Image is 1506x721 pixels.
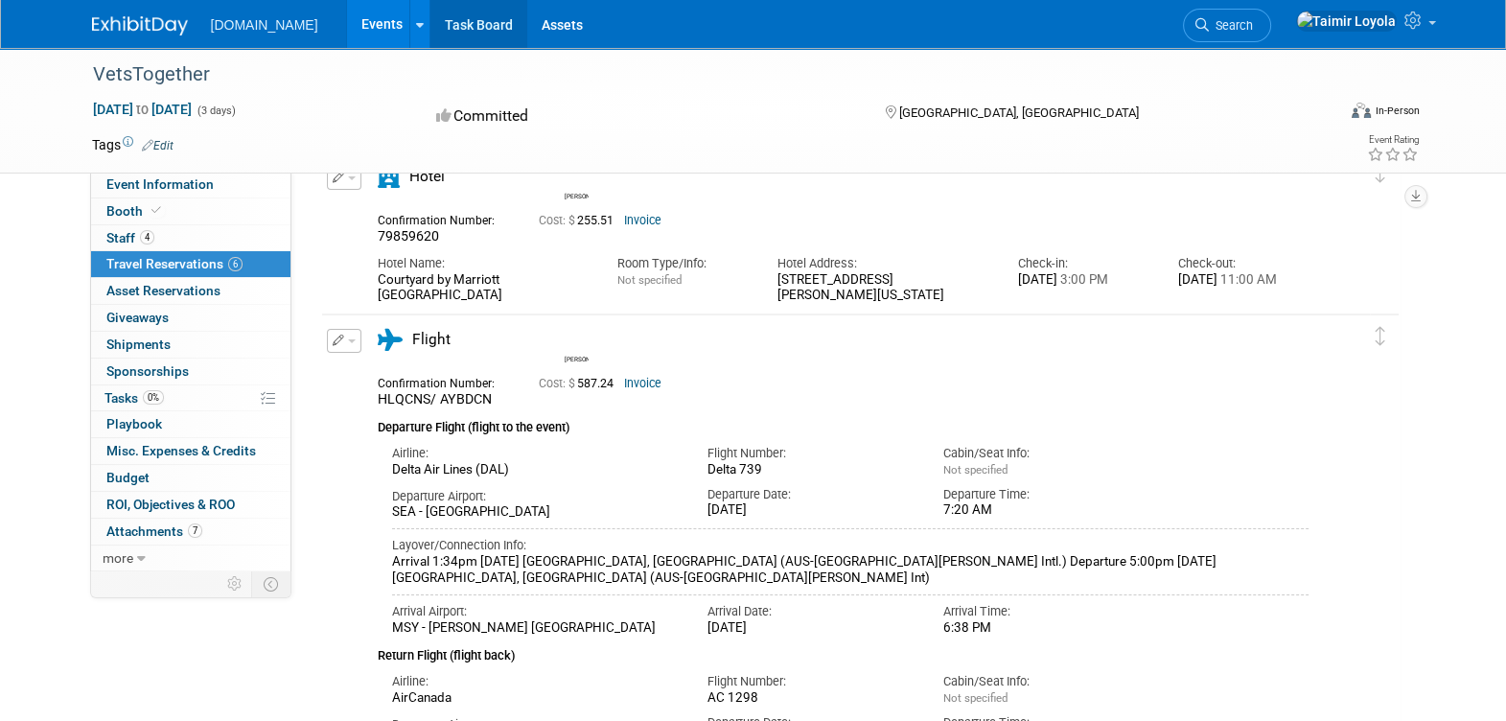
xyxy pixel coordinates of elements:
[707,620,915,637] div: [DATE]
[707,486,915,503] div: Departure Date:
[91,385,290,411] a: Tasks0%
[378,166,400,188] i: Hotel
[707,445,915,462] div: Flight Number:
[133,102,151,117] span: to
[539,214,577,227] span: Cost: $
[378,371,510,391] div: Confirmation Number:
[106,363,189,379] span: Sponsorships
[91,172,290,198] a: Event Information
[392,603,679,620] div: Arrival Airport:
[392,673,679,690] div: Airline:
[91,251,290,277] a: Travel Reservations6
[392,504,679,521] div: SEA - [GEOGRAPHIC_DATA]
[106,523,202,539] span: Attachments
[392,690,679,707] div: AirCanada
[899,105,1139,120] span: [GEOGRAPHIC_DATA], [GEOGRAPHIC_DATA]
[1352,103,1371,118] img: Format-Inperson.png
[430,100,854,133] div: Committed
[142,139,174,152] a: Edit
[378,391,492,407] span: HLQCNS/ AYBDCN
[196,105,236,117] span: (3 days)
[943,463,1008,477] span: Not specified
[1216,272,1276,287] span: 11:00 AM
[91,305,290,331] a: Giveaways
[91,198,290,224] a: Booth
[251,571,290,596] td: Toggle Event Tabs
[707,462,915,478] div: Delta 739
[92,101,193,118] span: [DATE] [DATE]
[707,502,915,519] div: [DATE]
[392,462,679,478] div: Delta Air Lines (DAL)
[106,283,220,298] span: Asset Reservations
[188,523,202,538] span: 7
[378,272,589,305] div: Courtyard by Marriott [GEOGRAPHIC_DATA]
[707,603,915,620] div: Arrival Date:
[707,673,915,690] div: Flight Number:
[106,176,214,192] span: Event Information
[1222,100,1420,128] div: Event Format
[943,673,1151,690] div: Cabin/Seat Info:
[211,17,318,33] span: [DOMAIN_NAME]
[91,492,290,518] a: ROI, Objectives & ROO
[1177,272,1309,289] div: [DATE]
[617,255,749,272] div: Room Type/Info:
[560,163,593,200] div: Shawn Wilkie
[565,190,589,200] div: Shawn Wilkie
[106,470,150,485] span: Budget
[565,163,591,190] img: Shawn Wilkie
[106,310,169,325] span: Giveaways
[1017,272,1148,289] div: [DATE]
[106,203,165,219] span: Booth
[777,272,988,305] div: [STREET_ADDRESS][PERSON_NAME][US_STATE]
[392,488,679,505] div: Departure Airport:
[378,208,510,228] div: Confirmation Number:
[777,255,988,272] div: Hotel Address:
[219,571,252,596] td: Personalize Event Tab Strip
[1017,255,1148,272] div: Check-in:
[565,353,589,363] div: Lucas Smith
[539,377,621,390] span: 587.24
[378,408,1309,437] div: Departure Flight (flight to the event)
[91,519,290,545] a: Attachments7
[624,377,661,390] a: Invoice
[539,214,621,227] span: 255.51
[943,620,1151,637] div: 6:38 PM
[392,554,1309,587] div: Arrival 1:34pm [DATE] [GEOGRAPHIC_DATA], [GEOGRAPHIC_DATA] (AUS-[GEOGRAPHIC_DATA][PERSON_NAME] In...
[943,691,1008,705] span: Not specified
[943,445,1151,462] div: Cabin/Seat Info:
[624,214,661,227] a: Invoice
[943,603,1151,620] div: Arrival Time:
[106,256,243,271] span: Travel Reservations
[392,620,679,637] div: MSY - [PERSON_NAME] [GEOGRAPHIC_DATA]
[617,273,682,287] span: Not specified
[378,228,439,244] span: 79859620
[943,502,1151,519] div: 7:20 AM
[1177,255,1309,272] div: Check-out:
[1209,18,1253,33] span: Search
[1374,104,1419,118] div: In-Person
[707,690,915,707] div: AC 1298
[943,486,1151,503] div: Departure Time:
[1376,327,1385,346] i: Click and drag to move item
[378,255,589,272] div: Hotel Name:
[91,225,290,251] a: Staff4
[378,636,1309,665] div: Return Flight (flight back)
[92,135,174,154] td: Tags
[92,16,188,35] img: ExhibitDay
[412,331,451,348] span: Flight
[106,337,171,352] span: Shipments
[143,390,164,405] span: 0%
[1376,164,1385,183] i: Click and drag to move item
[378,329,403,351] i: Flight
[91,438,290,464] a: Misc. Expenses & Credits
[539,377,577,390] span: Cost: $
[91,465,290,491] a: Budget
[1183,9,1271,42] a: Search
[1366,135,1418,145] div: Event Rating
[560,326,593,363] div: Lucas Smith
[91,411,290,437] a: Playbook
[392,445,679,462] div: Airline:
[409,168,445,185] span: Hotel
[392,537,1309,554] div: Layover/Connection Info:
[106,443,256,458] span: Misc. Expenses & Credits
